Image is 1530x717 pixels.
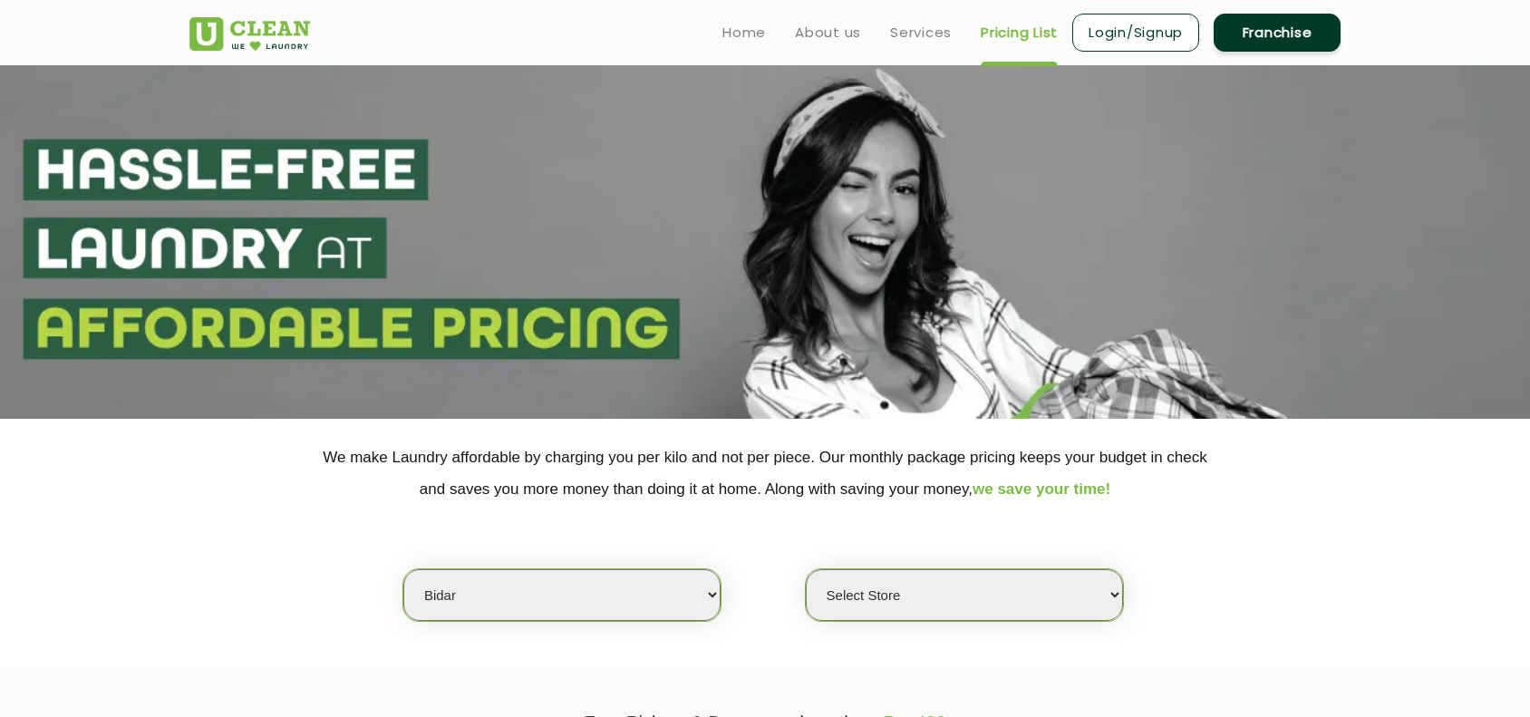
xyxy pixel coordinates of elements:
[189,441,1341,505] p: We make Laundry affordable by charging you per kilo and not per piece. Our monthly package pricin...
[189,17,310,51] img: UClean Laundry and Dry Cleaning
[1072,14,1199,52] a: Login/Signup
[722,22,766,44] a: Home
[795,22,861,44] a: About us
[890,22,952,44] a: Services
[1214,14,1341,52] a: Franchise
[981,22,1058,44] a: Pricing List
[973,480,1110,498] span: we save your time!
